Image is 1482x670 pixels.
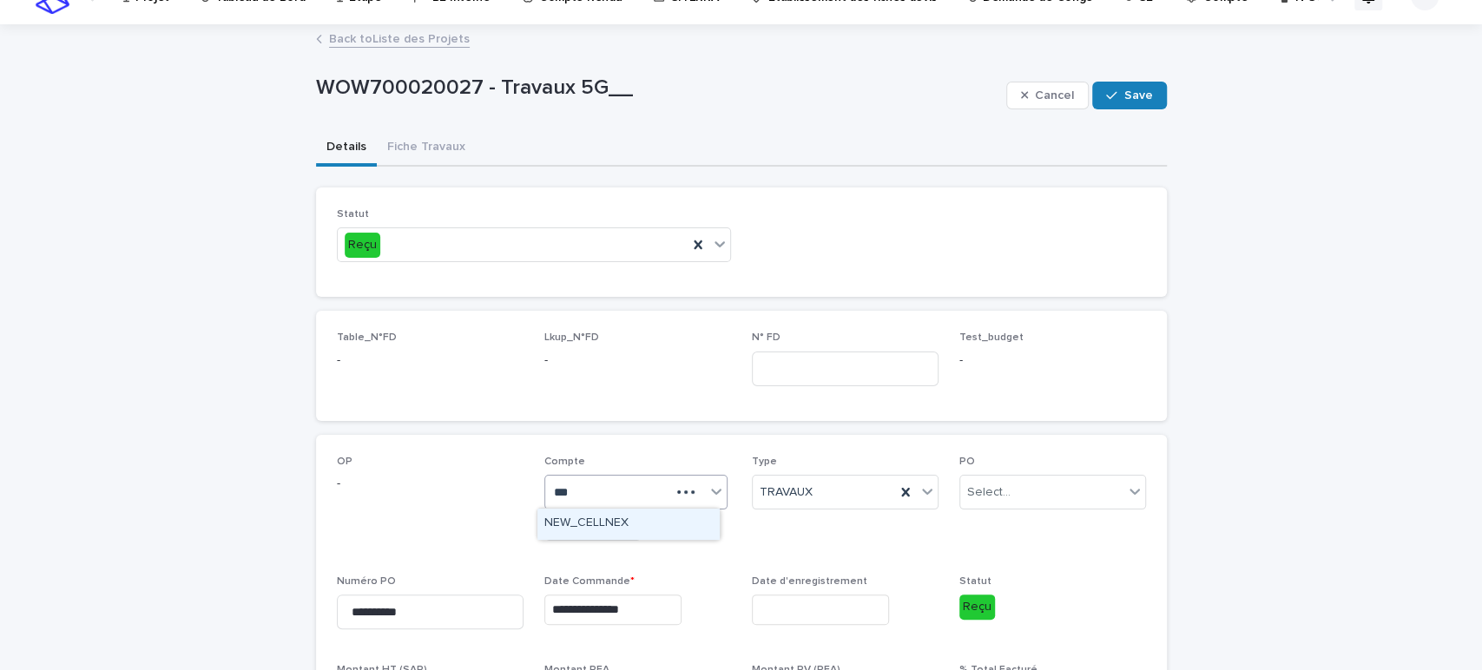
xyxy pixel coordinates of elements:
button: Fiche Travaux [377,130,476,167]
span: OP [337,457,352,467]
div: Reçu [345,233,380,258]
div: Reçu [959,594,995,620]
span: Numéro PO [337,576,396,587]
span: N° FD [752,332,781,343]
span: TRAVAUX [760,483,813,502]
button: Save [1092,82,1166,109]
p: - [959,351,1146,370]
span: Cancel [1035,89,1074,102]
span: Table_N°FD [337,332,397,343]
button: Cancel [1006,82,1090,109]
span: Test_budget [959,332,1024,343]
span: Statut [337,209,369,220]
button: Details [316,130,377,167]
span: Lkup_N°FD [544,332,599,343]
span: Date d'enregistrement [752,576,867,587]
span: Save [1124,89,1153,102]
p: - [544,351,731,370]
a: Back toListe des Projets [329,28,470,48]
span: Date Commande [544,576,635,587]
span: Type [752,457,777,467]
span: PO [959,457,975,467]
div: NEW_CELLNEX [537,509,719,539]
p: - [337,351,524,370]
p: WOW700020027 - Travaux 5G__ [316,76,999,101]
span: Compte [544,457,585,467]
span: Statut [959,576,991,587]
p: - [337,475,524,493]
div: Select... [967,483,1011,502]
